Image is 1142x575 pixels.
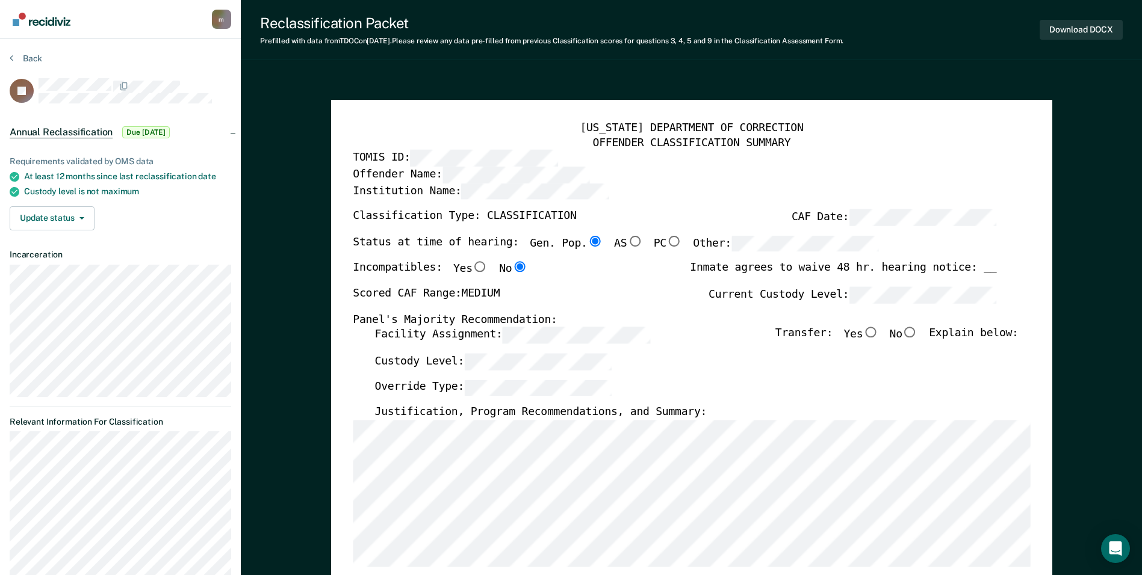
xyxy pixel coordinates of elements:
[792,209,996,226] label: CAF Date:
[353,150,557,167] label: TOMIS ID:
[10,250,231,260] dt: Incarceration
[731,236,879,252] input: Other:
[10,417,231,427] dt: Relevant Information For Classification
[902,327,918,338] input: No
[502,327,650,343] input: Facility Assignment:
[353,209,576,226] label: Classification Type: CLASSIFICATION
[843,327,878,343] label: Yes
[690,262,996,287] div: Inmate agrees to waive 48 hr. hearing notice: __
[709,287,996,303] label: Current Custody Level:
[453,262,488,277] label: Yes
[198,171,216,181] span: date
[410,150,557,167] input: TOMIS ID:
[775,327,1019,354] div: Transfer: Explain below:
[587,236,603,247] input: Gen. Pop.
[499,262,527,277] label: No
[464,354,612,370] input: Custody Level:
[653,236,681,252] label: PC
[472,262,488,272] input: Yes
[442,167,589,183] input: Offender Name:
[122,126,170,138] span: Due [DATE]
[24,186,231,197] div: Custody level is not
[353,183,609,199] label: Institution Name:
[101,186,139,196] span: maximum
[614,236,642,252] label: AS
[10,53,42,64] button: Back
[1101,534,1130,563] div: Open Intercom Messenger
[863,327,878,338] input: Yes
[353,313,996,327] div: Panel's Majority Recommendation:
[212,10,231,29] div: m
[212,10,231,29] button: Profile dropdown button
[260,37,843,45] div: Prefilled with data from TDOC on [DATE] . Please review any data pre-filled from previous Classif...
[374,354,612,370] label: Custody Level:
[353,287,500,303] label: Scored CAF Range: MEDIUM
[889,327,917,343] label: No
[512,262,527,272] input: No
[353,136,1030,150] div: OFFENDER CLASSIFICATION SUMMARY
[693,236,879,252] label: Other:
[461,183,609,199] input: Institution Name:
[374,406,707,420] label: Justification, Program Recommendations, and Summary:
[353,262,527,287] div: Incompatibles:
[24,171,231,182] div: At least 12 months since last reclassification
[10,126,113,138] span: Annual Reclassification
[849,209,996,226] input: CAF Date:
[530,236,603,252] label: Gen. Pop.
[353,236,879,262] div: Status at time of hearing:
[464,380,612,396] input: Override Type:
[353,121,1030,136] div: [US_STATE] DEPARTMENT OF CORRECTION
[666,236,682,247] input: PC
[374,327,650,343] label: Facility Assignment:
[353,167,590,183] label: Offender Name:
[849,287,996,303] input: Current Custody Level:
[374,380,612,396] label: Override Type:
[627,236,642,247] input: AS
[1040,20,1123,40] button: Download DOCX
[260,14,843,32] div: Reclassification Packet
[13,13,70,26] img: Recidiviz
[10,156,231,167] div: Requirements validated by OMS data
[10,206,95,230] button: Update status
